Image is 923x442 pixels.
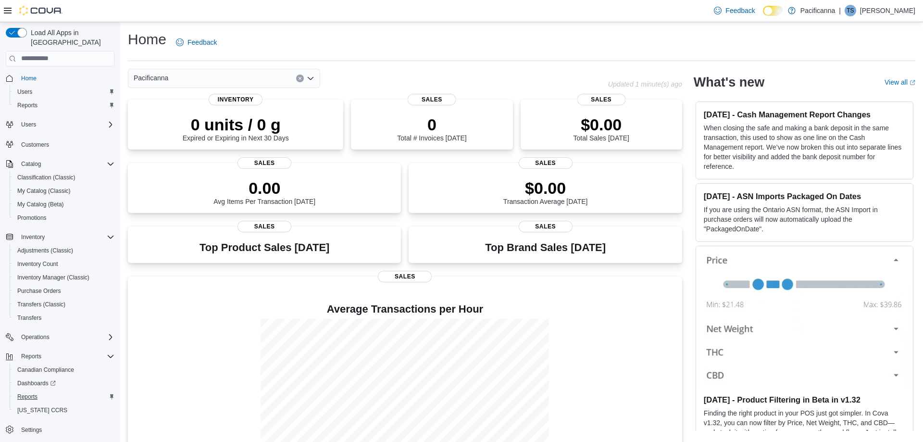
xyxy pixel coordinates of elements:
span: Load All Apps in [GEOGRAPHIC_DATA] [27,28,114,47]
span: Catalog [21,160,41,168]
span: Transfers (Classic) [13,299,114,310]
button: Reports [2,350,118,363]
span: My Catalog (Classic) [13,185,114,197]
a: Dashboards [10,377,118,390]
a: Promotions [13,212,50,224]
span: [US_STATE] CCRS [17,406,67,414]
button: Users [17,119,40,130]
h4: Average Transactions per Hour [136,303,674,315]
button: Users [10,85,118,99]
h3: Top Product Sales [DATE] [200,242,329,253]
button: Clear input [296,75,304,82]
a: Purchase Orders [13,285,65,297]
span: Transfers [13,312,114,324]
a: Customers [17,139,53,151]
span: Settings [17,424,114,436]
span: Sales [519,221,573,232]
span: Inventory [21,233,45,241]
a: Adjustments (Classic) [13,245,77,256]
p: | [839,5,841,16]
svg: External link [910,80,915,86]
span: Users [17,88,32,96]
p: $0.00 [503,178,588,198]
span: Settings [21,426,42,434]
button: Users [2,118,118,131]
button: My Catalog (Classic) [10,184,118,198]
p: [PERSON_NAME] [860,5,915,16]
a: Transfers (Classic) [13,299,69,310]
span: Canadian Compliance [17,366,74,374]
span: Reports [17,351,114,362]
a: Inventory Count [13,258,62,270]
span: Sales [408,94,456,105]
button: Purchase Orders [10,284,118,298]
div: Avg Items Per Transaction [DATE] [213,178,315,205]
span: Promotions [13,212,114,224]
a: Reports [13,391,41,403]
button: Home [2,71,118,85]
span: My Catalog (Classic) [17,187,71,195]
a: View allExternal link [885,78,915,86]
span: My Catalog (Beta) [13,199,114,210]
span: Promotions [17,214,47,222]
button: Customers [2,137,118,151]
h3: [DATE] - Cash Management Report Changes [704,110,905,119]
p: 0 units / 0 g [183,115,289,134]
span: Customers [21,141,49,149]
a: Dashboards [13,378,60,389]
button: Reports [17,351,45,362]
button: Reports [10,99,118,112]
h1: Home [128,30,166,49]
h3: Top Brand Sales [DATE] [485,242,606,253]
a: [US_STATE] CCRS [13,404,71,416]
span: Sales [519,157,573,169]
span: Home [21,75,37,82]
p: If you are using the Ontario ASN format, the ASN Import in purchase orders will now automatically... [704,205,905,234]
p: When closing the safe and making a bank deposit in the same transaction, this used to show as one... [704,123,905,171]
span: Purchase Orders [17,287,61,295]
span: Users [21,121,36,128]
a: Classification (Classic) [13,172,79,183]
span: Feedback [187,38,217,47]
button: Canadian Compliance [10,363,118,377]
span: Adjustments (Classic) [13,245,114,256]
span: Reports [13,100,114,111]
span: Inventory [209,94,262,105]
span: Sales [237,221,291,232]
span: Pacificanna [134,72,168,84]
span: Inventory Manager (Classic) [17,274,89,281]
div: Transaction Average [DATE] [503,178,588,205]
div: Tina Shuman [845,5,856,16]
div: Total # Invoices [DATE] [397,115,466,142]
a: Transfers [13,312,45,324]
a: Canadian Compliance [13,364,78,376]
span: Sales [237,157,291,169]
span: Sales [577,94,625,105]
span: Operations [17,331,114,343]
span: Classification (Classic) [13,172,114,183]
span: Users [17,119,114,130]
span: Dashboards [17,379,56,387]
span: Inventory [17,231,114,243]
span: Reports [21,353,41,360]
button: Classification (Classic) [10,171,118,184]
a: Users [13,86,36,98]
button: Adjustments (Classic) [10,244,118,257]
button: Transfers [10,311,118,325]
span: Feedback [725,6,755,15]
div: Expired or Expiring in Next 30 Days [183,115,289,142]
a: My Catalog (Beta) [13,199,68,210]
a: My Catalog (Classic) [13,185,75,197]
span: Classification (Classic) [17,174,75,181]
button: Inventory [17,231,49,243]
span: Inventory Count [13,258,114,270]
a: Feedback [172,33,221,52]
h3: [DATE] - Product Filtering in Beta in v1.32 [704,395,905,404]
h2: What's new [694,75,764,90]
span: Home [17,72,114,84]
span: Inventory Manager (Classic) [13,272,114,283]
div: Total Sales [DATE] [574,115,629,142]
button: Inventory Count [10,257,118,271]
a: Home [17,73,40,84]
